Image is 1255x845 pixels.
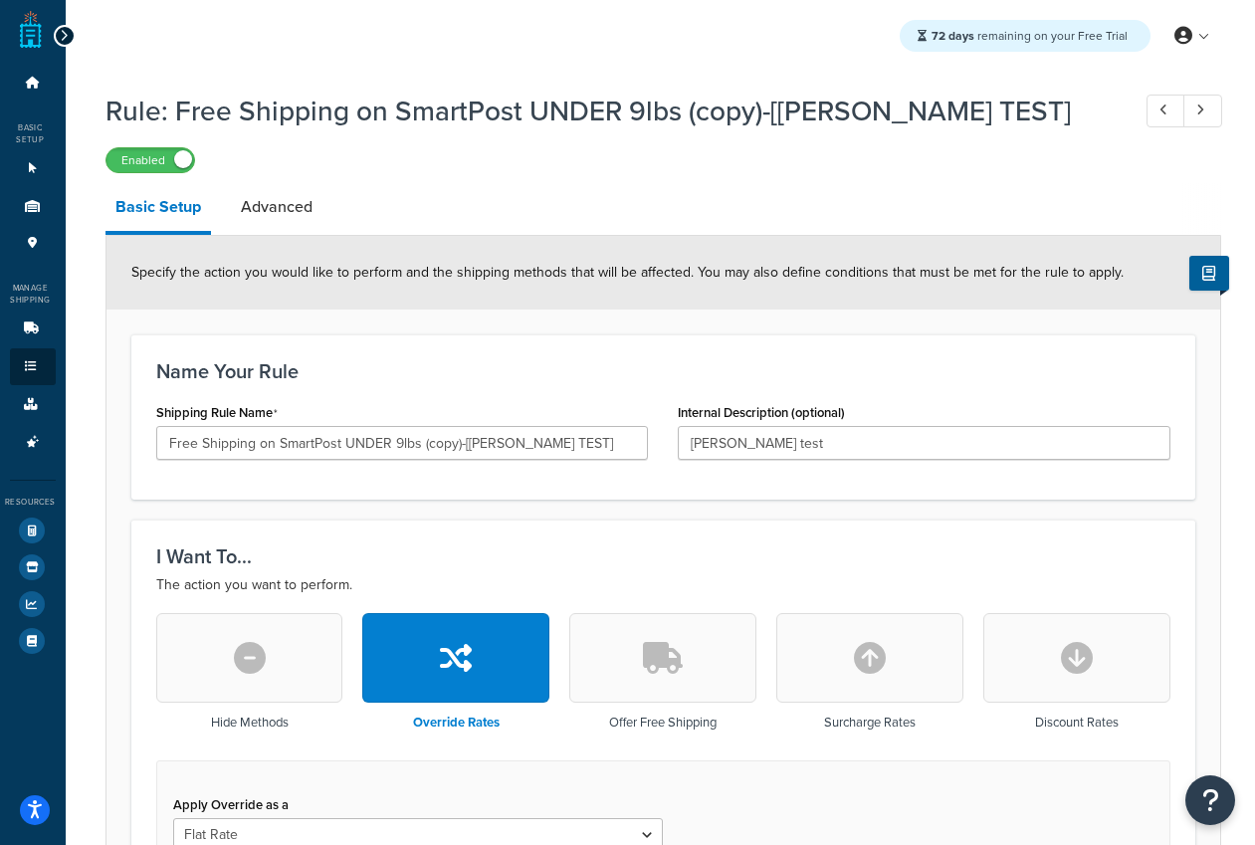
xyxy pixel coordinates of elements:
[156,360,1170,382] h3: Name Your Rule
[1147,95,1185,127] a: Previous Record
[10,150,56,187] li: Websites
[173,797,289,812] label: Apply Override as a
[231,183,322,231] a: Advanced
[609,716,717,730] h3: Offer Free Shipping
[10,225,56,262] li: Pickup Locations
[156,405,278,421] label: Shipping Rule Name
[156,545,1170,567] h3: I Want To...
[10,623,56,659] li: Help Docs
[156,573,1170,597] p: The action you want to perform.
[10,65,56,102] li: Dashboard
[824,716,916,730] h3: Surcharge Rates
[131,262,1124,283] span: Specify the action you would like to perform and the shipping methods that will be affected. You ...
[10,549,56,585] li: Marketplace
[932,27,974,45] strong: 72 days
[105,183,211,235] a: Basic Setup
[1035,716,1119,730] h3: Discount Rates
[1183,95,1222,127] a: Next Record
[10,386,56,423] li: Boxes
[211,716,289,730] h3: Hide Methods
[10,348,56,385] li: Shipping Rules
[10,188,56,225] li: Origins
[678,405,845,420] label: Internal Description (optional)
[413,716,500,730] h3: Override Rates
[10,311,56,347] li: Carriers
[10,424,56,461] li: Advanced Features
[1185,775,1235,825] button: Open Resource Center
[1189,256,1229,291] button: Show Help Docs
[10,586,56,622] li: Analytics
[106,148,194,172] label: Enabled
[932,27,1128,45] span: remaining on your Free Trial
[10,513,56,548] li: Test Your Rates
[105,92,1110,130] h1: Rule: Free Shipping on SmartPost UNDER 9lbs (copy)-[[PERSON_NAME] TEST]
